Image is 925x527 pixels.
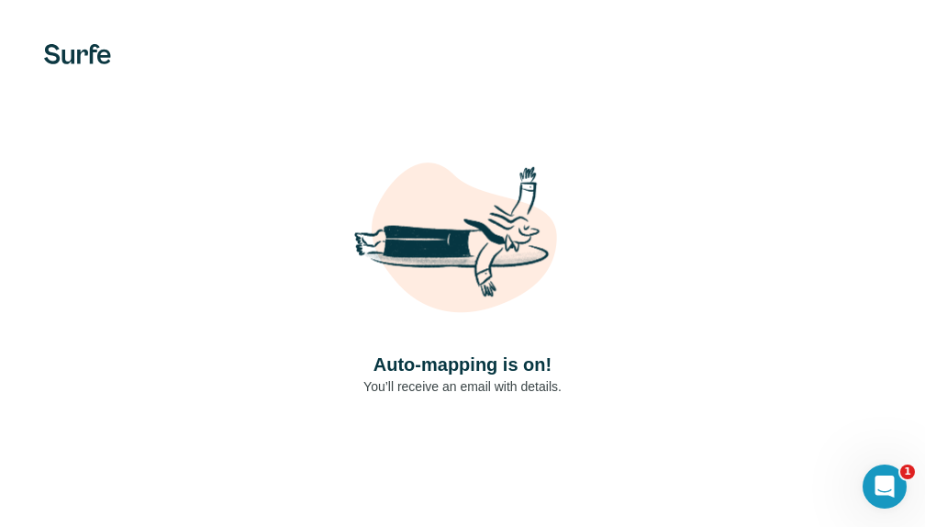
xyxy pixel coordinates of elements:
img: Shaka Illustration [352,131,573,352]
p: You’ll receive an email with details. [363,377,562,396]
iframe: Intercom live chat [863,465,907,509]
h4: Auto-mapping is on! [373,352,552,377]
span: 1 [900,465,915,479]
img: Surfe's logo [44,44,111,64]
